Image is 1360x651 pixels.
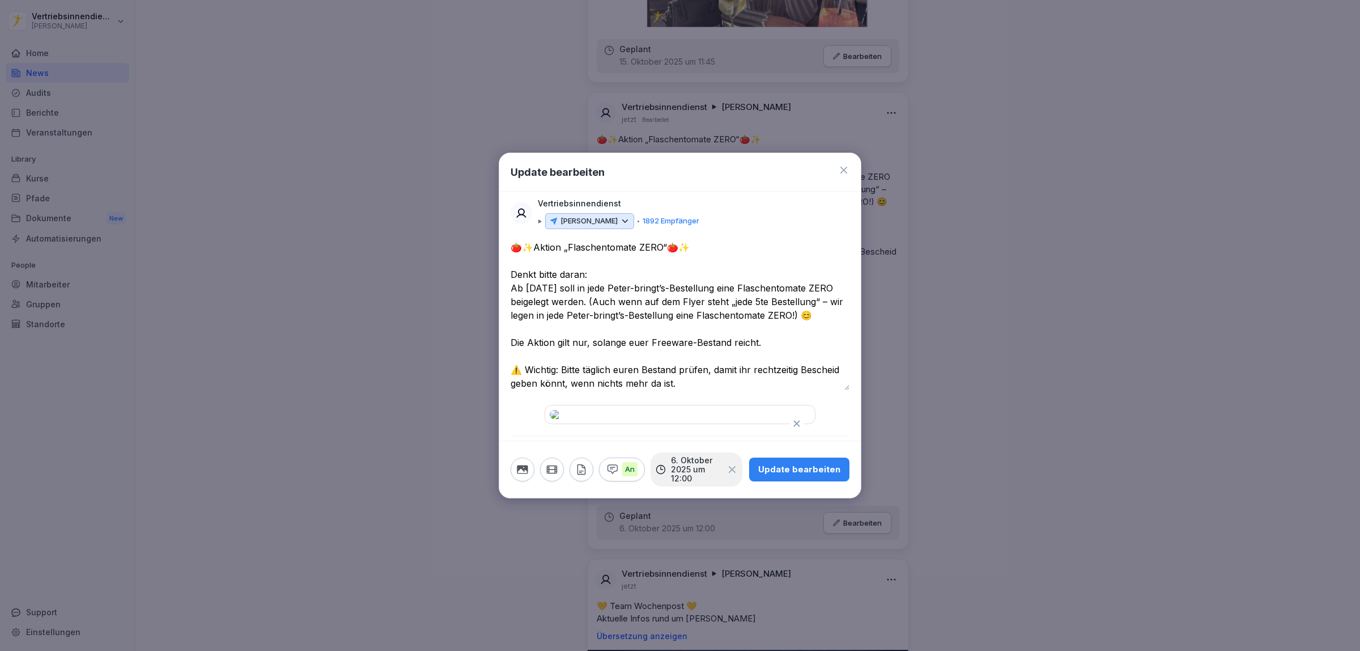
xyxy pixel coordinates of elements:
h1: Update bearbeiten [511,164,605,180]
p: 1892 Empfänger [643,215,699,227]
p: Vertriebsinnendienst [538,197,621,210]
p: 6. Oktober 2025 um 12:00 [671,456,722,483]
p: An [622,462,637,477]
p: [PERSON_NAME] [560,215,618,227]
button: An [599,458,645,481]
button: Update bearbeiten [749,458,849,481]
div: Update bearbeiten [758,463,840,476]
img: 88ea0c6c-42d5-4b79-878d-0a76bfc0957b [550,410,810,419]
